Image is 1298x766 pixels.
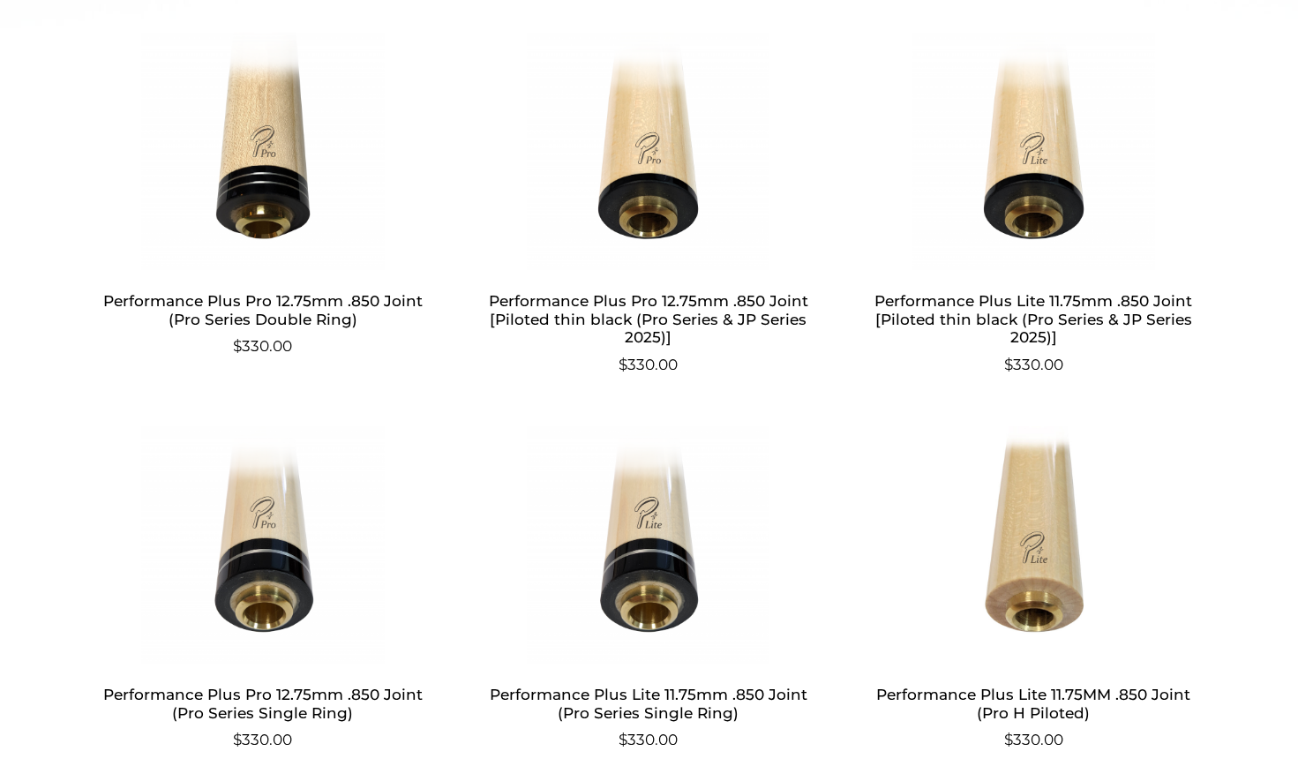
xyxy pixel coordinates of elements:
span: $ [1004,356,1013,373]
a: Performance Plus Pro 12.75mm .850 Joint (Pro Series Single Ring) $330.00 [92,426,435,752]
a: Performance Plus Lite 11.75mm .850 Joint [Piloted thin black (Pro Series & JP Series 2025)] $330.00 [862,33,1205,377]
img: Performance Plus Pro 12.75mm .850 Joint (Pro Series Single Ring) [92,426,435,665]
a: Performance Plus Pro 12.75mm .850 Joint (Pro Series Double Ring) $330.00 [92,33,435,358]
a: Performance Plus Lite 11.75MM .850 Joint (Pro H Piloted) $330.00 [862,426,1205,752]
h2: Performance Plus Pro 12.75mm .850 Joint (Pro Series Single Ring) [92,679,435,730]
bdi: 330.00 [619,731,678,748]
img: Performance Plus Lite 11.75mm .850 Joint (Pro Series Single Ring) [476,426,820,665]
h2: Performance Plus Lite 11.75mm .850 Joint [Piloted thin black (Pro Series & JP Series 2025)] [862,285,1205,354]
span: $ [233,731,242,748]
h2: Performance Plus Lite 11.75mm .850 Joint (Pro Series Single Ring) [476,679,820,730]
bdi: 330.00 [233,337,292,355]
h2: Performance Plus Pro 12.75mm .850 Joint [Piloted thin black (Pro Series & JP Series 2025)] [476,285,820,354]
a: Performance Plus Lite 11.75mm .850 Joint (Pro Series Single Ring) $330.00 [476,426,820,752]
bdi: 330.00 [233,731,292,748]
h2: Performance Plus Pro 12.75mm .850 Joint (Pro Series Double Ring) [92,285,435,336]
bdi: 330.00 [1004,731,1063,748]
img: Performance Plus Pro 12.75mm .850 Joint (Pro Series Double Ring) [92,33,435,271]
bdi: 330.00 [1004,356,1063,373]
img: Performance Plus Lite 11.75MM .850 Joint (Pro H Piloted) [862,426,1205,665]
span: $ [1004,731,1013,748]
span: $ [619,731,627,748]
span: $ [233,337,242,355]
img: Performance Plus Pro 12.75mm .850 Joint [Piloted thin black (Pro Series & JP Series 2025)] [476,33,820,271]
a: Performance Plus Pro 12.75mm .850 Joint [Piloted thin black (Pro Series & JP Series 2025)] $330.00 [476,33,820,377]
img: Performance Plus Lite 11.75mm .850 Joint [Piloted thin black (Pro Series & JP Series 2025)] [862,33,1205,271]
h2: Performance Plus Lite 11.75MM .850 Joint (Pro H Piloted) [862,679,1205,730]
bdi: 330.00 [619,356,678,373]
span: $ [619,356,627,373]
